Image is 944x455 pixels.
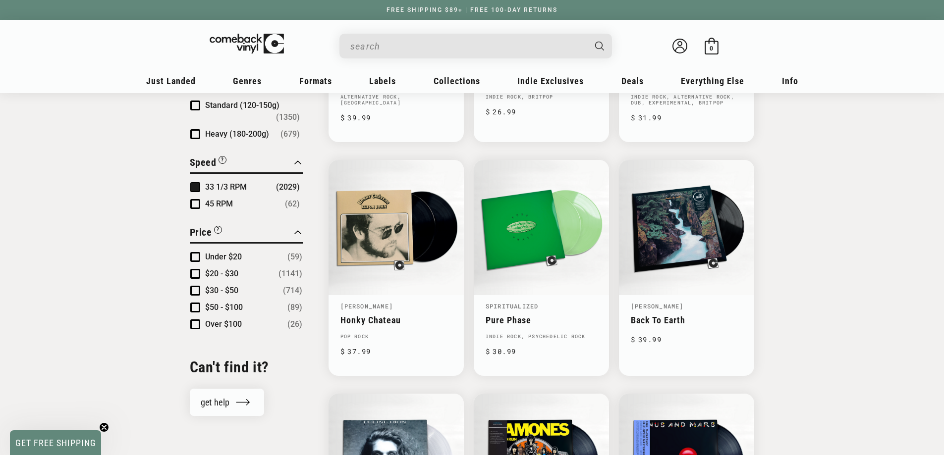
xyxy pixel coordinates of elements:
[205,182,247,192] span: 33 1/3 RPM
[190,389,265,416] a: get help
[287,251,302,263] span: Number of products: (59)
[190,156,217,168] span: Speed
[205,252,242,261] span: Under $20
[205,319,242,329] span: Over $100
[339,34,612,58] div: Search
[10,430,101,455] div: GET FREE SHIPPINGClose teaser
[205,199,233,208] span: 45 RPM
[285,198,300,210] span: Number of products: (62)
[434,76,480,86] span: Collections
[99,422,109,432] button: Close teaser
[517,76,584,86] span: Indie Exclusives
[205,101,279,110] span: Standard (120-150g)
[146,76,196,86] span: Just Landed
[631,302,684,310] a: [PERSON_NAME]
[710,45,713,52] span: 0
[276,181,300,193] span: Number of products: (2029)
[340,315,452,325] a: Honky Chateau
[205,303,243,312] span: $50 - $100
[287,302,302,313] span: Number of products: (89)
[782,76,798,86] span: Info
[190,357,303,377] h2: Can't find it?
[377,6,567,13] a: FREE SHIPPING $89+ | FREE 100-DAY RETURNS
[205,286,238,295] span: $30 - $50
[233,76,262,86] span: Genres
[340,302,393,310] a: [PERSON_NAME]
[276,111,300,123] span: Number of products: (1350)
[15,438,96,448] span: GET FREE SHIPPING
[283,285,302,297] span: Number of products: (714)
[190,155,227,172] button: Filter by Speed
[621,76,644,86] span: Deals
[681,76,744,86] span: Everything Else
[190,225,222,242] button: Filter by Price
[586,34,613,58] button: Search
[350,36,585,56] input: When autocomplete results are available use up and down arrows to review and enter to select
[369,76,396,86] span: Labels
[278,268,302,280] span: Number of products: (1141)
[299,76,332,86] span: Formats
[280,128,300,140] span: Number of products: (679)
[190,226,212,238] span: Price
[631,315,742,325] a: Back To Earth
[205,129,269,139] span: Heavy (180-200g)
[205,269,238,278] span: $20 - $30
[486,302,539,310] a: Spiritualized
[287,318,302,330] span: Number of products: (26)
[486,315,597,325] a: Pure Phase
